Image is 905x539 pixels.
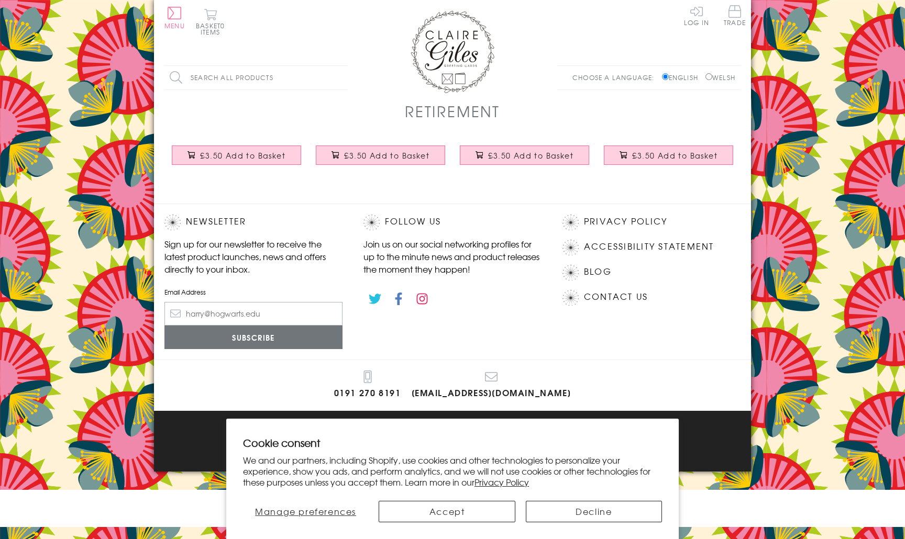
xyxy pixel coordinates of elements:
[164,21,185,30] span: Menu
[474,476,529,488] a: Privacy Policy
[604,145,734,165] button: £3.50 Add to Basket
[164,302,343,325] input: harry@hogwarts.edu
[412,370,571,400] a: [EMAIL_ADDRESS][DOMAIN_NAME]
[452,138,597,183] a: Congratulations and Good Luck Card, Blue Stars, enjoy your Retirement £3.50 Add to Basket
[316,145,446,165] button: £3.50 Add to Basket
[164,238,343,275] p: Sign up for our newsletter to receive the latest product launches, news and offers directly to yo...
[164,325,343,349] input: Subscribe
[724,5,746,26] span: Trade
[705,73,712,80] input: Welsh
[164,215,343,230] h2: Newsletter
[164,287,343,297] label: Email Address
[379,501,515,522] button: Accept
[526,501,662,522] button: Decline
[584,215,667,229] a: Privacy Policy
[344,150,429,161] span: £3.50 Add to Basket
[164,66,348,89] input: Search all products
[243,435,662,450] h2: Cookie consent
[724,5,746,28] a: Trade
[172,145,302,165] button: £3.50 Add to Basket
[684,5,709,26] a: Log In
[662,73,669,80] input: English
[308,138,452,183] a: Good Luck Retirement Card, Pink Stars, Embellished with a padded star £3.50 Add to Basket
[255,505,356,518] span: Manage preferences
[572,73,660,82] p: Choose a language:
[662,73,703,82] label: English
[201,21,225,37] span: 0 items
[200,150,285,161] span: £3.50 Add to Basket
[164,445,741,454] p: © 2025 .
[337,66,348,89] input: Search
[460,145,590,165] button: £3.50 Add to Basket
[363,238,542,275] p: Join us on our social networking profiles for up to the minute news and product releases the mome...
[363,215,542,230] h2: Follow Us
[488,150,573,161] span: £3.50 Add to Basket
[411,10,494,93] img: Claire Giles Greetings Cards
[584,240,714,254] a: Accessibility Statement
[243,455,662,487] p: We and our partners, including Shopify, use cookies and other technologies to personalize your ex...
[632,150,718,161] span: £3.50 Add to Basket
[196,8,225,35] button: Basket0 items
[584,265,612,279] a: Blog
[243,501,368,522] button: Manage preferences
[584,290,648,304] a: Contact Us
[405,100,500,122] h1: Retirement
[164,138,308,183] a: Good Luck Retirement Card, Blue Stars, Embellished with a padded star £3.50 Add to Basket
[164,7,185,29] button: Menu
[334,370,401,400] a: 0191 270 8191
[597,138,741,183] a: Congratulations and Good Luck Card, Pink Stars, enjoy your Retirement £3.50 Add to Basket
[705,73,735,82] label: Welsh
